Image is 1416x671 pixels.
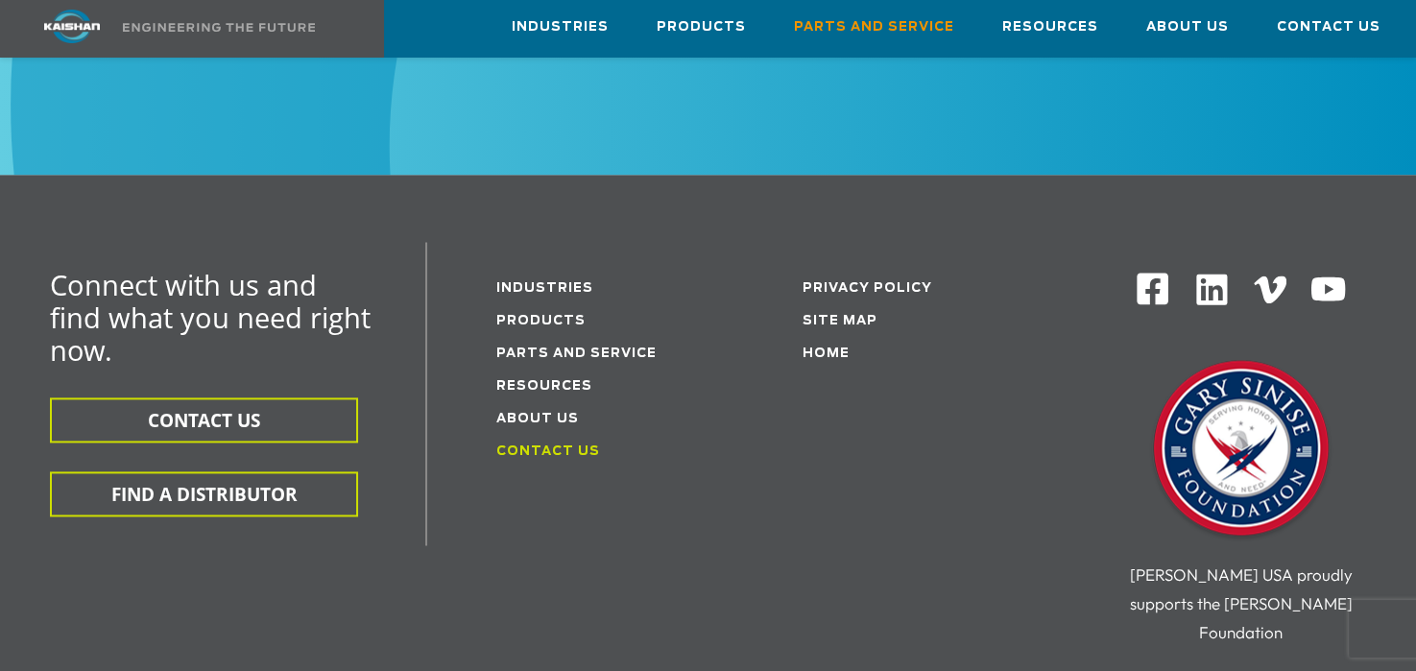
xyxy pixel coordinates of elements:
span: Resources [1002,16,1098,38]
a: About Us [1146,1,1229,53]
span: [PERSON_NAME] USA proudly supports the [PERSON_NAME] Foundation [1130,564,1353,642]
a: Resources [1002,1,1098,53]
a: About Us [496,413,579,425]
span: Connect with us and find what you need right now. [50,266,371,369]
img: Engineering the future [123,23,315,32]
span: About Us [1146,16,1229,38]
button: CONTACT US [50,397,358,443]
img: Gary Sinise Foundation [1145,354,1337,546]
a: Products [496,315,586,327]
a: Industries [496,282,593,295]
a: Privacy Policy [803,282,932,295]
span: Parts and Service [794,16,954,38]
a: Resources [496,380,592,393]
a: Contact Us [1277,1,1380,53]
span: Products [657,16,746,38]
a: Home [803,347,850,360]
img: Youtube [1309,271,1347,308]
a: Site Map [803,315,877,327]
a: Contact Us [496,445,600,458]
img: Facebook [1135,271,1170,306]
a: Parts and service [496,347,657,360]
button: FIND A DISTRIBUTOR [50,471,358,516]
a: Products [657,1,746,53]
span: Contact Us [1277,16,1380,38]
img: Linkedin [1193,271,1231,308]
span: Industries [512,16,609,38]
a: Industries [512,1,609,53]
img: Vimeo [1254,276,1286,303]
a: Parts and Service [794,1,954,53]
